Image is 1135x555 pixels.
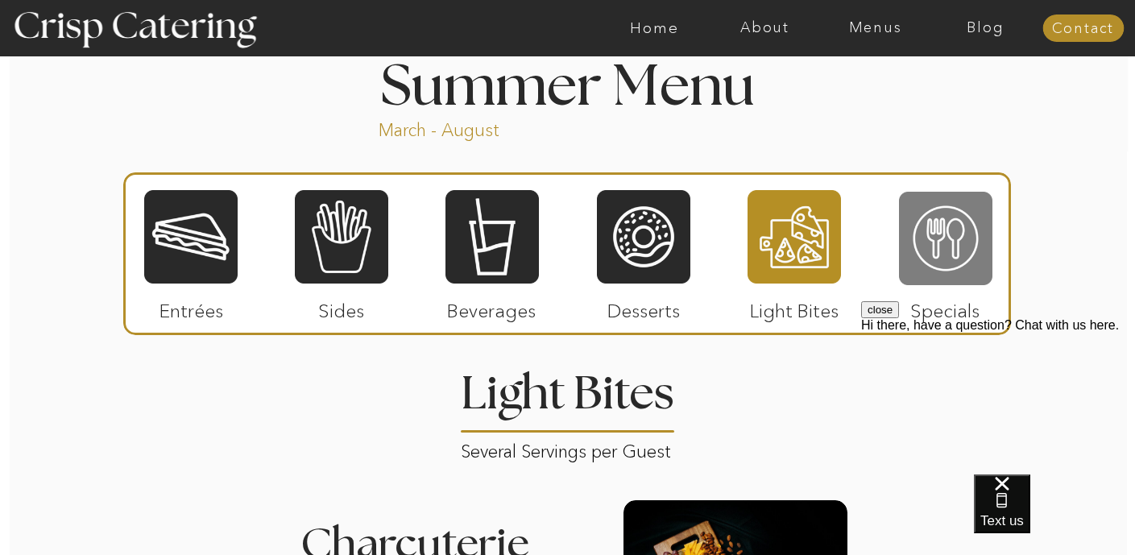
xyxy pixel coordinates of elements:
[379,118,600,137] p: March - August
[974,474,1135,555] iframe: podium webchat widget bubble
[892,284,999,330] p: Specials
[820,20,930,36] a: Menus
[455,371,681,430] h2: Light Bites
[138,284,245,330] p: Entrées
[288,284,395,330] p: Sides
[599,20,710,36] a: Home
[461,436,676,454] p: Several Servings per Guest
[710,20,820,36] a: About
[438,284,545,330] p: Beverages
[344,60,792,107] h1: Summer Menu
[590,284,698,330] p: Desserts
[1042,21,1124,37] a: Contact
[930,20,1041,36] a: Blog
[741,284,848,330] p: Light Bites
[861,301,1135,495] iframe: podium webchat widget prompt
